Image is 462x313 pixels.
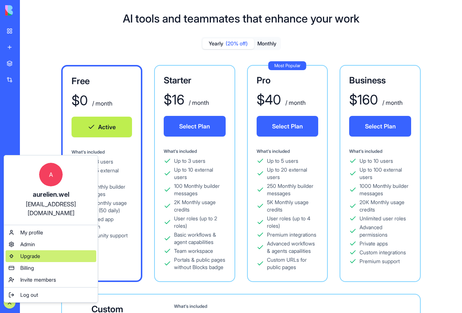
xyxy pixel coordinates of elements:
a: Invite members [6,274,96,286]
span: Admin [20,241,35,248]
span: Upgrade [20,252,40,260]
a: My profile [6,227,96,238]
span: Billing [20,264,34,272]
a: Aaurelien.wel[EMAIL_ADDRESS][DOMAIN_NAME] [6,157,96,223]
a: Admin [6,238,96,250]
span: A [39,163,63,186]
div: aurelien.wel [11,189,90,200]
div: [EMAIL_ADDRESS][DOMAIN_NAME] [11,200,90,217]
a: Billing [6,262,96,274]
a: Upgrade [6,250,96,262]
span: Invite members [20,276,56,283]
span: My profile [20,229,43,236]
span: Log out [20,291,38,299]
